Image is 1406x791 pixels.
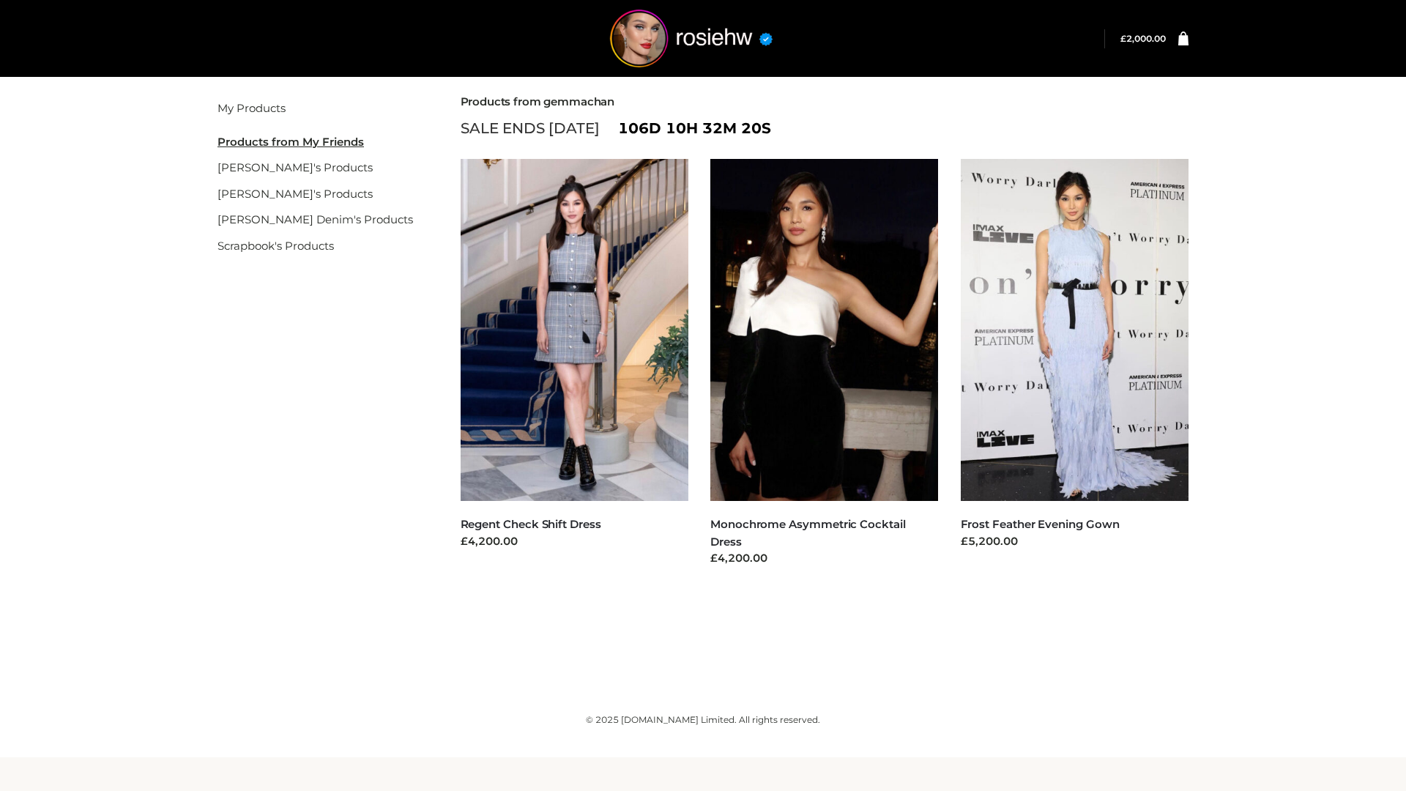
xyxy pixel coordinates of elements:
[710,517,906,548] a: Monochrome Asymmetric Cocktail Dress
[1120,33,1166,44] a: £2,000.00
[461,116,1189,141] div: SALE ENDS [DATE]
[217,135,364,149] u: Products from My Friends
[461,517,601,531] a: Regent Check Shift Dress
[581,10,801,67] img: rosiehw
[217,187,373,201] a: [PERSON_NAME]'s Products
[217,713,1189,727] div: © 2025 [DOMAIN_NAME] Limited. All rights reserved.
[217,101,286,115] a: My Products
[1120,33,1126,44] span: £
[618,116,771,141] span: 106d 10h 32m 20s
[217,239,334,253] a: Scrapbook's Products
[1120,33,1166,44] bdi: 2,000.00
[961,533,1189,550] div: £5,200.00
[217,212,413,226] a: [PERSON_NAME] Denim's Products
[461,533,689,550] div: £4,200.00
[461,95,1189,108] h2: Products from gemmachan
[217,160,373,174] a: [PERSON_NAME]'s Products
[961,517,1120,531] a: Frost Feather Evening Gown
[710,550,939,567] div: £4,200.00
